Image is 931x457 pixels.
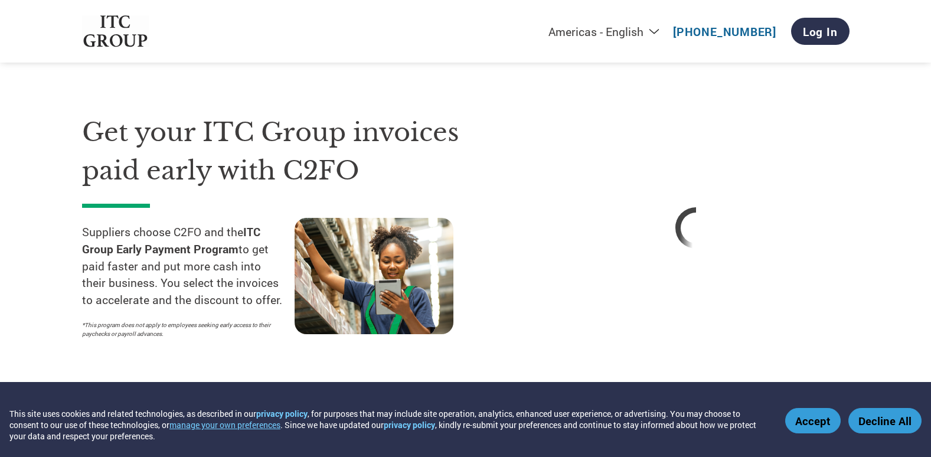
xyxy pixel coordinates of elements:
[82,113,507,190] h1: Get your ITC Group invoices paid early with C2FO
[9,408,768,442] div: This site uses cookies and related technologies, as described in our , for purposes that may incl...
[384,419,435,430] a: privacy policy
[785,408,841,433] button: Accept
[791,18,850,45] a: Log In
[82,224,260,256] strong: ITC Group Early Payment Program
[169,419,280,430] button: manage your own preferences
[848,408,922,433] button: Decline All
[82,321,283,338] p: *This program does not apply to employees seeking early access to their paychecks or payroll adva...
[256,408,308,419] a: privacy policy
[673,24,776,39] a: [PHONE_NUMBER]
[82,15,149,48] img: ITC Group
[82,224,295,309] p: Suppliers choose C2FO and the to get paid faster and put more cash into their business. You selec...
[295,218,453,334] img: supply chain worker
